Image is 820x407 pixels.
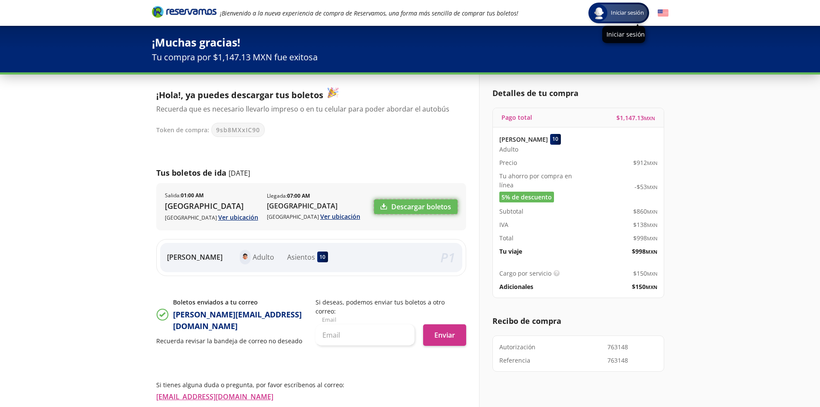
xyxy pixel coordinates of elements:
[287,252,315,262] p: Asientos
[499,269,551,278] p: Cargo por servicio
[499,247,522,256] p: Tu viaje
[220,9,518,17] em: ¡Bienvenido a la nueva experiencia de compra de Reservamos, una forma más sencilla de comprar tus...
[499,171,579,190] p: Tu ahorro por compra en línea
[167,252,223,262] p: [PERSON_NAME]
[492,87,664,99] p: Detalles de tu compra
[499,220,508,229] p: IVA
[181,192,204,199] b: 01:00 AM
[646,284,657,290] small: MXN
[152,5,217,21] a: Brand Logo
[218,213,258,221] a: Ver ubicación
[647,160,657,166] small: MXN
[152,5,217,18] i: Brand Logo
[320,212,360,221] a: Ver ubicación
[165,200,258,212] p: [GEOGRAPHIC_DATA]
[499,342,535,351] p: Autorización
[492,315,664,327] p: Recibo de compra
[606,30,641,38] p: Iniciar sesión
[316,298,466,316] p: Si deseas, podemos enviar tus boletos a otro correo:
[658,8,668,19] button: English
[317,252,328,262] div: 10
[156,336,307,345] p: Recuerda revisar la bandeja de correo no deseado
[647,270,657,277] small: MXN
[152,34,668,51] p: ¡Muchas gracias!
[173,298,307,307] p: Boletos enviados a tu correo
[647,222,657,228] small: MXN
[267,212,360,221] p: [GEOGRAPHIC_DATA]
[647,208,657,215] small: MXN
[499,135,548,144] p: [PERSON_NAME]
[632,282,657,291] span: $ 150
[267,192,310,200] p: Llegada :
[616,113,655,122] span: $ 1,147.13
[633,269,657,278] span: $ 150
[287,192,310,199] b: 07:00 AM
[633,158,657,167] span: $ 912
[633,233,657,242] span: $ 998
[499,233,514,242] p: Total
[156,380,466,389] p: Si tienes alguna duda o pregunta, por favor escríbenos al correo:
[647,184,657,190] small: MXN
[374,199,458,214] a: Descargar boletos
[499,282,533,291] p: Adicionales
[499,158,517,167] p: Precio
[634,182,657,191] span: -$ 53
[550,134,561,145] div: 10
[165,192,204,199] p: Salida :
[632,247,657,256] span: $ 998
[647,235,657,242] small: MXN
[173,309,307,332] p: [PERSON_NAME][EMAIL_ADDRESS][DOMAIN_NAME]
[633,220,657,229] span: $ 138
[646,249,657,255] small: MXN
[156,87,458,102] p: ¡Hola!, ya puedes descargar tus boletos
[644,115,655,121] small: MXN
[316,324,415,346] input: Email
[499,207,523,216] p: Subtotal
[156,392,273,401] a: [EMAIL_ADDRESS][DOMAIN_NAME]
[501,193,552,202] span: 5% de descuento
[499,356,530,365] p: Referencia
[229,168,250,178] p: [DATE]
[156,104,458,114] p: Recuerda que es necesario llevarlo impreso o en tu celular para poder abordar el autobús
[607,9,647,17] span: Iniciar sesión
[156,167,226,179] p: Tus boletos de ida
[633,207,657,216] span: $ 860
[499,145,518,154] span: Adulto
[216,125,260,134] span: 9sb8MXxIC90
[165,213,258,222] p: [GEOGRAPHIC_DATA]
[267,201,360,211] p: [GEOGRAPHIC_DATA]
[423,324,466,346] button: Enviar
[152,51,668,64] p: Tu compra por $1,147.13 MXN fue exitosa
[440,249,455,266] em: P 1
[501,113,532,122] p: Pago total
[156,125,209,134] p: Token de compra:
[607,342,628,351] p: 763148
[607,356,628,365] p: 763148
[253,252,274,262] p: Adulto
